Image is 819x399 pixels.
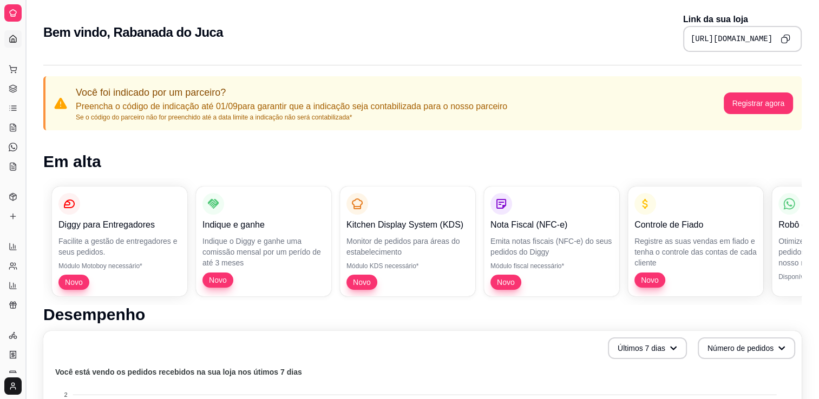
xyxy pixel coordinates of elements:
button: Controle de FiadoRegistre as suas vendas em fiado e tenha o controle das contas de cada clienteNovo [628,187,763,296]
button: Nota Fiscal (NFC-e)Emita notas fiscais (NFC-e) do seus pedidos do DiggyMódulo fiscal necessário*Novo [484,187,619,296]
span: Novo [61,277,87,288]
button: Registrar agora [724,92,794,114]
span: Novo [349,277,375,288]
p: Módulo fiscal necessário* [490,262,613,270]
h2: Bem vindo, Rabanada do Juca [43,24,223,41]
p: Indique e ganhe [202,218,325,231]
p: Se o código do parceiro não for preenchido até a data limite a indicação não será contabilizada* [76,113,507,122]
button: Número de pedidos [698,337,795,359]
span: Novo [205,275,231,285]
button: Kitchen Display System (KDS)Monitor de pedidos para áreas do estabelecimentoMódulo KDS necessário... [340,187,475,296]
p: Diggy para Entregadores [58,218,181,231]
tspan: 2 [64,391,67,398]
p: Preencha o código de indicação até 01/09 para garantir que a indicação seja contabilizada para o ... [76,100,507,113]
span: Novo [637,275,663,285]
button: Indique e ganheIndique o Diggy e ganhe uma comissão mensal por um perído de até 3 mesesNovo [196,187,331,296]
p: Você foi indicado por um parceiro? [76,85,507,100]
button: Copy to clipboard [777,30,794,48]
pre: [URL][DOMAIN_NAME] [691,34,772,44]
h1: Desempenho [43,305,802,324]
button: Últimos 7 dias [608,337,687,359]
p: Emita notas fiscais (NFC-e) do seus pedidos do Diggy [490,236,613,257]
p: Nota Fiscal (NFC-e) [490,218,613,231]
h1: Em alta [43,152,802,171]
p: Registre as suas vendas em fiado e tenha o controle das contas de cada cliente [634,236,757,268]
p: Monitor de pedidos para áreas do estabelecimento [346,236,469,257]
p: Link da sua loja [683,13,802,26]
span: Novo [493,277,519,288]
text: Você está vendo os pedidos recebidos na sua loja nos útimos 7 dias [55,368,302,376]
p: Módulo KDS necessário* [346,262,469,270]
p: Indique o Diggy e ganhe uma comissão mensal por um perído de até 3 meses [202,236,325,268]
p: Módulo Motoboy necessário* [58,262,181,270]
p: Kitchen Display System (KDS) [346,218,469,231]
button: Diggy para EntregadoresFacilite a gestão de entregadores e seus pedidos.Módulo Motoboy necessário... [52,187,187,296]
p: Controle de Fiado [634,218,757,231]
p: Facilite a gestão de entregadores e seus pedidos. [58,236,181,257]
